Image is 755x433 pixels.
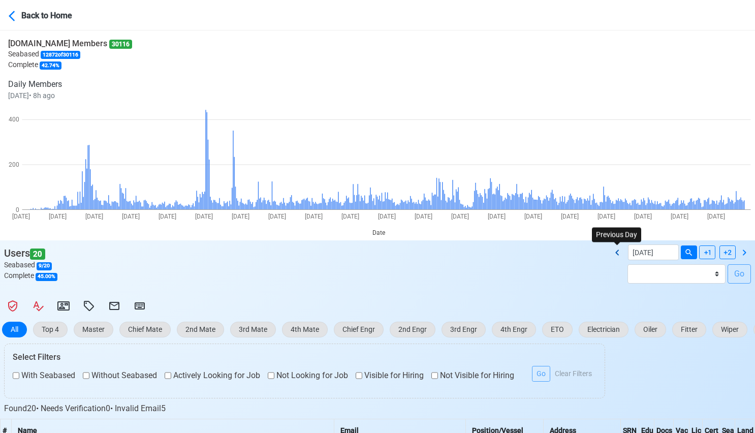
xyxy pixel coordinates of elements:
[282,322,328,337] button: 4th Mate
[672,322,706,337] button: Fitter
[634,213,652,220] text: [DATE]
[230,322,276,337] button: 3rd Mate
[74,322,113,337] button: Master
[40,61,61,70] span: 42.74 %
[12,213,30,220] text: [DATE]
[356,369,362,382] input: Visible for Hiring
[592,227,641,242] div: Previous Day
[597,213,615,220] text: [DATE]
[268,369,348,382] label: Not Looking for Job
[232,213,249,220] text: [DATE]
[13,369,19,382] input: With Seabased
[372,229,385,236] text: Date
[341,213,359,220] text: [DATE]
[671,213,688,220] text: [DATE]
[83,369,157,382] label: Without Seabased
[532,366,550,382] button: Go
[8,49,132,59] p: Seabased
[33,322,68,337] button: Top 4
[9,161,19,168] text: 200
[13,369,75,382] label: With Seabased
[37,262,52,270] span: 9 / 20
[378,213,396,220] text: [DATE]
[305,213,323,220] text: [DATE]
[268,213,286,220] text: [DATE]
[165,369,171,382] input: Actively Looking for Job
[561,213,579,220] text: [DATE]
[36,273,57,281] span: 45.00 %
[30,249,45,260] span: 20
[635,322,666,337] button: Oiler
[8,59,132,70] p: Complete
[177,322,224,337] button: 2nd Mate
[16,206,19,213] text: 0
[488,213,506,220] text: [DATE]
[415,213,432,220] text: [DATE]
[165,369,260,382] label: Actively Looking for Job
[451,213,469,220] text: [DATE]
[334,322,384,337] button: Chief Engr
[109,40,132,49] span: 30116
[542,322,573,337] button: ETO
[49,213,67,220] text: [DATE]
[119,322,171,337] button: Chief Mate
[390,322,435,337] button: 2nd Engr
[356,369,424,382] label: Visible for Hiring
[2,322,27,337] button: All
[579,322,628,337] button: Electrician
[13,352,596,362] h6: Select Filters
[8,3,98,27] button: Back to Home
[8,39,132,49] h6: [DOMAIN_NAME] Members
[728,264,751,284] button: Go
[41,51,80,59] span: 12872 of 30116
[268,369,274,382] input: Not Looking for Job
[8,78,132,90] p: Daily Members
[83,369,89,382] input: Without Seabased
[159,213,176,220] text: [DATE]
[8,90,132,101] p: [DATE] • 8h ago
[85,213,103,220] text: [DATE]
[442,322,486,337] button: 3rd Engr
[492,322,536,337] button: 4th Engr
[712,322,747,337] button: Wiper
[707,213,725,220] text: [DATE]
[21,8,98,22] div: Back to Home
[195,213,213,220] text: [DATE]
[431,369,438,382] input: Not Visible for Hiring
[524,213,542,220] text: [DATE]
[9,116,19,123] text: 400
[122,213,140,220] text: [DATE]
[431,369,514,382] label: Not Visible for Hiring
